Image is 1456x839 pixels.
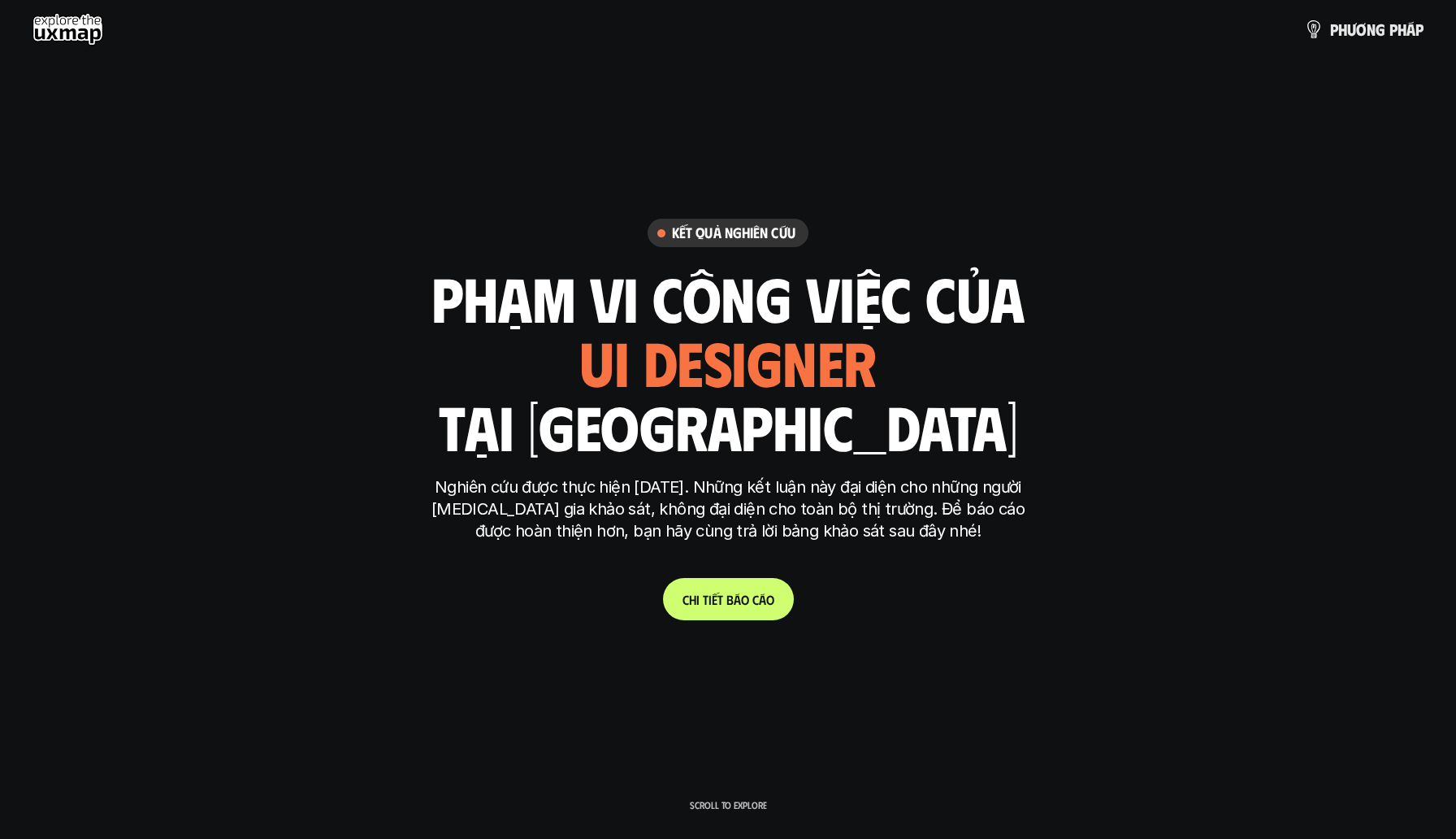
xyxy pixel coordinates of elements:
[1389,20,1397,38] span: p
[734,592,741,607] span: á
[1367,20,1376,38] span: n
[1376,20,1385,38] span: g
[741,592,749,607] span: o
[726,592,734,607] span: b
[717,592,723,607] span: t
[423,476,1033,542] p: Nghiên cứu được thực hiện [DATE]. Những kết luận này đại diện cho những người [MEDICAL_DATA] gia ...
[1397,20,1406,38] span: h
[712,592,717,607] span: ế
[703,592,708,607] span: t
[752,592,759,607] span: c
[663,578,794,620] a: Chitiếtbáocáo
[696,592,700,607] span: i
[1356,20,1367,38] span: ơ
[682,592,689,607] span: C
[1330,20,1338,38] span: p
[1415,20,1423,38] span: p
[690,799,767,811] p: Scroll to explore
[689,592,696,607] span: h
[708,592,712,607] span: i
[1406,20,1415,38] span: á
[1304,13,1423,46] a: phươngpháp
[766,592,774,607] span: o
[672,224,795,242] h6: Kết quả nghiên cứu
[1338,20,1347,38] span: h
[439,392,1018,460] h1: tại [GEOGRAPHIC_DATA]
[431,263,1025,332] h1: phạm vi công việc của
[759,592,766,607] span: á
[1347,20,1356,38] span: ư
